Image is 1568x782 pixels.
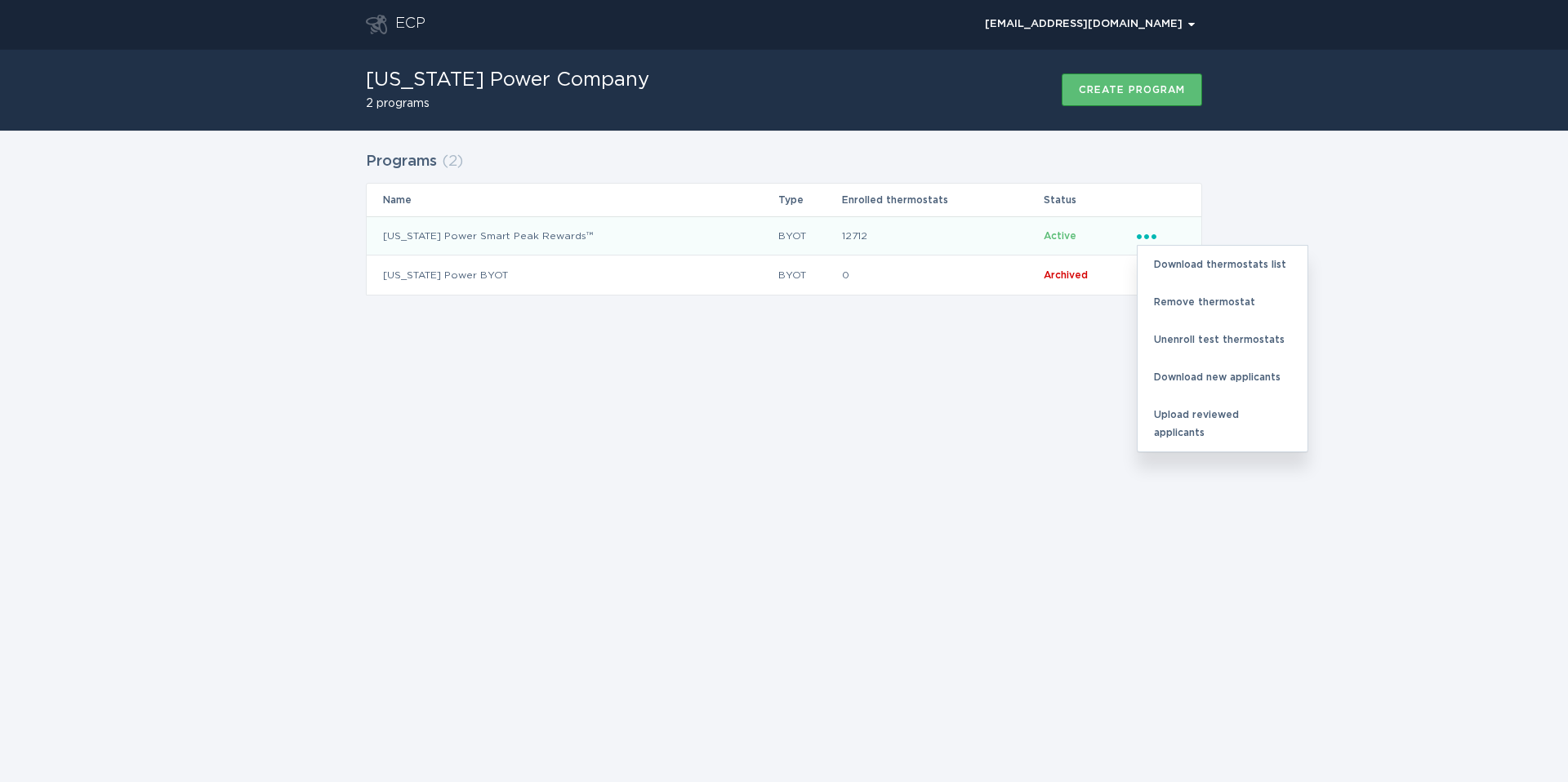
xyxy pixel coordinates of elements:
td: [US_STATE] Power Smart Peak Rewards™ [367,216,777,255]
tr: Table Headers [367,184,1201,216]
th: Enrolled thermostats [841,184,1043,216]
button: Open user account details [978,12,1202,37]
tr: a83c1515c177425987cf5c621d13ecf6 [367,216,1201,255]
th: Type [777,184,842,216]
td: BYOT [777,255,842,295]
div: Unenroll test thermostats [1138,321,1307,358]
th: Name [367,184,777,216]
td: [US_STATE] Power BYOT [367,255,777,295]
div: Remove thermostat [1138,283,1307,321]
div: Create program [1079,85,1185,95]
div: [EMAIL_ADDRESS][DOMAIN_NAME] [985,20,1195,29]
div: ECP [395,15,425,34]
button: Go to dashboard [366,15,387,34]
button: Create program [1062,73,1202,106]
h2: 2 programs [366,98,649,109]
th: Status [1043,184,1136,216]
h1: [US_STATE] Power Company [366,70,649,90]
div: Download thermostats list [1138,246,1307,283]
span: ( 2 ) [442,154,463,169]
div: Upload reviewed applicants [1138,396,1307,451]
td: 0 [841,255,1043,295]
td: 12712 [841,216,1043,255]
span: Archived [1044,270,1088,280]
div: Download new applicants [1138,358,1307,396]
td: BYOT [777,216,842,255]
h2: Programs [366,147,437,176]
div: Popover menu [978,12,1202,37]
tr: 8d6a52c1d73a46e5a16b295e74fc7604 [367,255,1201,295]
span: Active [1044,231,1076,241]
